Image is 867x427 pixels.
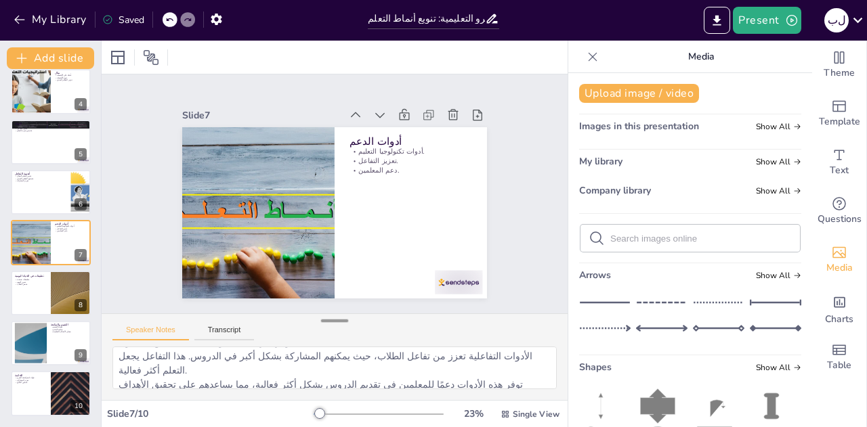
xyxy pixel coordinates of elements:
div: Slide 7 [239,44,383,134]
button: Transcript [194,325,255,340]
div: 4 [11,69,91,114]
p: تطبيقات في الحياة اليومية [15,273,47,277]
div: Layout [107,47,129,68]
p: الفوائد [15,121,87,125]
div: 4 [75,98,87,110]
p: أهمية التفاعل [15,172,67,176]
div: 9 [75,349,87,361]
p: تعزيز المشاركة. [15,180,67,183]
span: Media [826,261,853,275]
p: ضمان الأهداف التعليمية. [51,331,87,334]
p: متابعة التقدم. [51,328,87,331]
span: Position [143,49,159,66]
input: Search images online [610,233,792,244]
p: تحفيز الطلاب. [15,283,47,286]
div: 6 [75,198,87,210]
p: أدوات تكنولوجيا التعليم. [55,225,87,228]
div: Get real-time input from your audience [812,187,866,235]
span: Company library [579,184,651,197]
button: Add slide [7,47,94,69]
p: تحسين النتائج. [15,381,47,384]
p: أمثلة على الأنشطة. [55,74,87,77]
p: دعم المعلمين. [358,177,468,246]
p: فوائد استراتيجية المترو. [15,376,47,379]
span: Text [830,163,849,178]
div: Add a table [812,333,866,382]
span: Show all [756,271,801,280]
p: تعزيز المشاركة. [15,378,47,381]
button: Present [733,7,801,34]
p: فوائد استراتيجية المترو. [15,125,87,127]
p: تعزيز التعلم الفعال. [15,175,67,177]
p: تعزيز التفاعل. [15,127,87,130]
p: تعزيز التفاعل. [362,168,473,238]
p: تعزيز الفهم. [15,281,47,284]
span: My library [579,155,622,168]
span: Table [827,358,851,373]
button: Export to PowerPoint [704,7,730,34]
p: أدوات الدعم [371,150,483,223]
div: 5 [11,120,91,164]
p: أهمية التقييم. [51,325,87,328]
div: Slide 7 / 10 [107,407,314,420]
div: 9 [11,321,91,365]
div: 8 [75,299,87,311]
div: Change the overall theme [812,41,866,89]
button: Speaker Notes [112,325,189,340]
div: Add text boxes [812,138,866,187]
div: 10 [70,400,87,412]
span: Single View [513,409,559,420]
p: أدوات تكنولوجيا التعليم. [367,160,478,229]
p: تعزيز التفكير النقدي. [55,79,87,82]
span: Show all [756,363,801,372]
p: أدوات الدعم [55,222,87,226]
div: Saved [102,14,144,26]
div: Add ready made slides [812,89,866,138]
textarea: استخدام أدوات تكنولوجيا التعليم مثل السبورات الذكية يمكن أن يعزز من تجربة التعلم بشكل كبير. هذه ا... [112,346,557,389]
span: Show all [756,122,801,131]
button: My Library [10,9,92,30]
div: 5 [75,148,87,160]
p: تشجيع التفكير النقدي. [15,177,67,180]
p: التقييم والمتابعة [51,323,87,327]
div: 6 [11,170,91,215]
div: Add charts and graphs [812,284,866,333]
p: تعزيز التفاعل. [55,227,87,230]
span: Images in this presentation [579,120,699,133]
span: Show all [756,186,801,196]
span: Theme [824,66,855,81]
p: تطبيقات متعددة. [15,278,47,281]
p: دعم المعلمين. [55,230,87,233]
div: 23 % [457,407,490,420]
div: ل ب [824,8,849,32]
button: Upload image / video [579,84,699,103]
div: 8 [11,271,91,315]
input: Insert title [368,9,484,28]
div: Add images, graphics, shapes or video [812,235,866,284]
span: Charts [825,312,853,327]
p: Media [604,41,799,73]
span: Shapes [579,361,612,374]
p: تنوع الأنشطة. [55,76,87,79]
span: Template [819,114,860,129]
span: Arrows [579,269,611,282]
p: تحسين تجربة التعلم. [15,129,87,132]
button: ل ب [824,7,849,34]
div: 7 [75,249,87,261]
div: 10 [11,371,91,415]
span: Questions [818,212,862,227]
p: مثال [55,71,87,75]
span: Show all [756,157,801,166]
div: 7 [11,220,91,265]
p: الخاتمة [15,373,47,377]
